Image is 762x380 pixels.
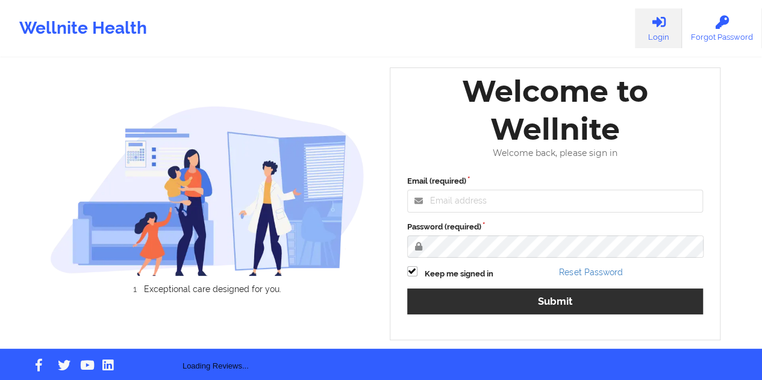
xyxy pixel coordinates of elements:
input: Email address [407,190,704,213]
img: wellnite-auth-hero_200.c722682e.png [50,105,364,276]
button: Submit [407,288,704,314]
div: Loading Reviews... [50,314,381,372]
a: Forgot Password [682,8,762,48]
label: Email (required) [407,175,704,187]
a: Reset Password [559,267,622,277]
div: Welcome to Wellnite [399,72,712,148]
li: Exceptional care designed for you. [61,284,364,294]
a: Login [635,8,682,48]
label: Password (required) [407,221,704,233]
div: Welcome back, please sign in [399,148,712,158]
label: Keep me signed in [425,268,493,280]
